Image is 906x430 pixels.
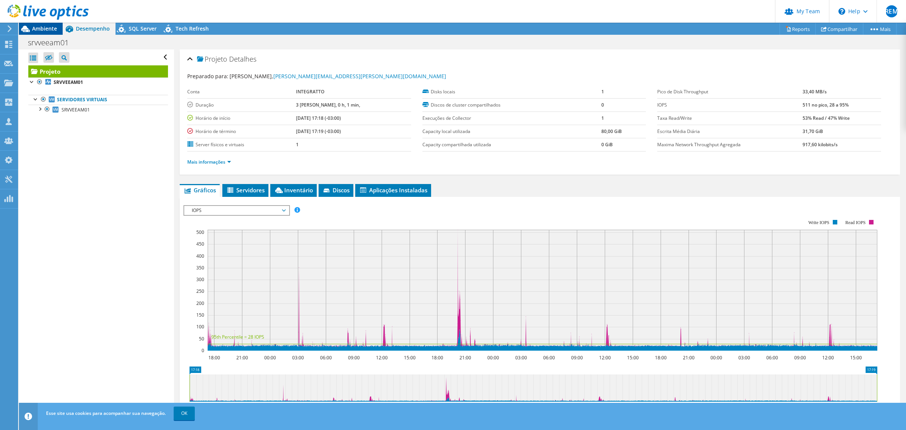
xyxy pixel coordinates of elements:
[886,5,898,17] span: REM
[601,128,622,135] b: 80,00 GiB
[838,8,845,15] svg: \n
[174,407,195,420] a: OK
[683,354,695,361] text: 21:00
[657,114,802,122] label: Taxa Read/Write
[815,23,863,35] a: Compartilhar
[28,65,168,77] a: Projeto
[487,354,499,361] text: 00:00
[28,95,168,105] a: Servidores virtuais
[863,23,897,35] a: Mais
[176,25,209,32] span: Tech Refresh
[196,241,204,247] text: 450
[359,186,427,194] span: Aplicações Instaladas
[230,73,446,80] span: [PERSON_NAME],
[273,73,446,80] a: [PERSON_NAME][EMAIL_ADDRESS][PERSON_NAME][DOMAIN_NAME]
[226,186,265,194] span: Servidores
[657,101,802,109] label: IOPS
[320,354,332,361] text: 06:00
[196,323,204,330] text: 100
[657,88,802,96] label: Pico de Disk Throughput
[296,141,299,148] b: 1
[296,128,341,135] b: [DATE] 17:19 (-03:00)
[196,300,204,306] text: 200
[25,39,80,47] h1: srvveeam01
[422,141,601,148] label: Capacity compartilhada utilizada
[515,354,527,361] text: 03:00
[76,25,110,32] span: Desempenho
[571,354,583,361] text: 09:00
[196,253,204,259] text: 400
[766,354,778,361] text: 06:00
[710,354,722,361] text: 00:00
[183,186,216,194] span: Gráficos
[187,141,296,148] label: Server físicos e virtuais
[296,88,324,95] b: INTEGRATTO
[62,107,90,113] span: SRVVEEAM01
[264,354,276,361] text: 00:00
[296,115,341,121] b: [DATE] 17:18 (-03:00)
[803,128,823,135] b: 31,70 GiB
[274,186,313,194] span: Inventário
[46,410,166,416] span: Esse site usa cookies para acompanhar sua navegação.
[431,354,443,361] text: 18:00
[196,229,204,235] text: 500
[54,79,83,85] b: SRVVEEAM01
[211,334,264,340] text: 95th Percentile = 28 IOPS
[292,354,304,361] text: 03:00
[601,115,604,121] b: 1
[196,288,204,294] text: 250
[187,114,296,122] label: Horário de início
[236,354,248,361] text: 21:00
[808,220,829,225] text: Write IOPS
[196,264,204,271] text: 350
[376,354,388,361] text: 12:00
[187,73,228,80] label: Preparado para:
[850,354,862,361] text: 15:00
[422,101,601,109] label: Discos de cluster compartilhados
[822,354,834,361] text: 12:00
[199,336,204,342] text: 50
[422,88,601,96] label: Disks locais
[780,23,816,35] a: Reports
[202,347,204,354] text: 0
[322,186,350,194] span: Discos
[601,88,604,95] b: 1
[229,54,256,63] span: Detalhes
[543,354,555,361] text: 06:00
[404,354,416,361] text: 15:00
[655,354,667,361] text: 18:00
[196,276,204,283] text: 300
[187,88,296,96] label: Conta
[187,159,231,165] a: Mais informações
[601,141,613,148] b: 0 GiB
[188,206,285,215] span: IOPS
[348,354,360,361] text: 09:00
[422,128,601,135] label: Capacity local utilizada
[803,88,827,95] b: 33,40 MB/s
[187,128,296,135] label: Horário de término
[197,56,227,63] span: Projeto
[657,128,802,135] label: Escrita Média Diária
[208,354,220,361] text: 18:00
[599,354,611,361] text: 12:00
[28,105,168,114] a: SRVVEEAM01
[846,220,866,225] text: Read IOPS
[296,102,360,108] b: 3 [PERSON_NAME], 0 h, 1 min,
[32,25,57,32] span: Ambiente
[794,354,806,361] text: 09:00
[196,312,204,318] text: 150
[459,354,471,361] text: 21:00
[422,114,601,122] label: Execuções de Collector
[657,141,802,148] label: Maxima Network Throughput Agregada
[738,354,750,361] text: 03:00
[129,25,157,32] span: SQL Server
[803,102,849,108] b: 511 no pico, 28 a 95%
[187,101,296,109] label: Duração
[601,102,604,108] b: 0
[803,115,850,121] b: 53% Read / 47% Write
[28,77,168,87] a: SRVVEEAM01
[803,141,838,148] b: 917,60 kilobits/s
[627,354,639,361] text: 15:00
